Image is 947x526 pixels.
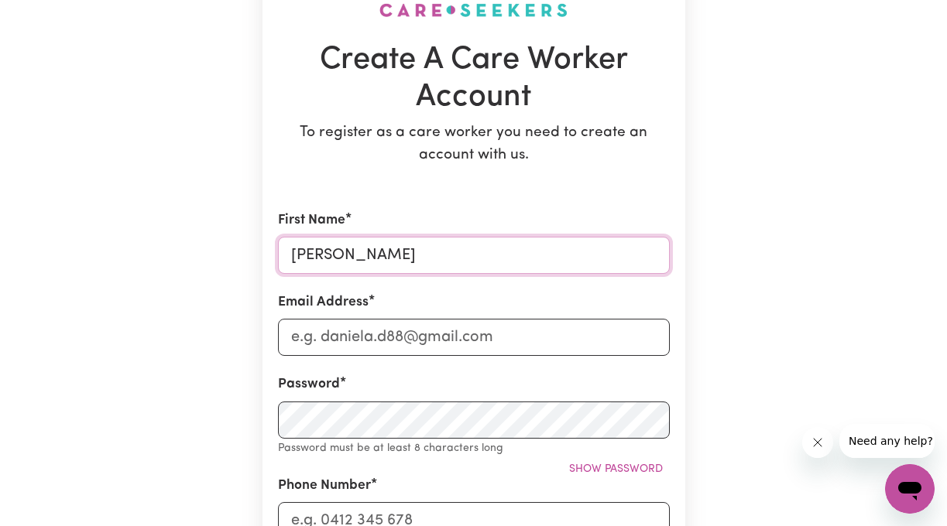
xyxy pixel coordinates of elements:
[839,424,935,458] iframe: Message from company
[278,292,369,313] label: Email Address
[278,442,503,454] small: Password must be at least 8 characters long
[802,427,833,458] iframe: Close message
[569,463,663,475] span: Show password
[278,122,670,167] p: To register as a care worker you need to create an account with us.
[278,374,340,394] label: Password
[885,464,935,514] iframe: Button to launch messaging window
[278,237,670,274] input: e.g. Daniela
[278,210,345,231] label: First Name
[562,457,670,481] button: Show password
[278,42,670,116] h1: Create A Care Worker Account
[278,319,670,356] input: e.g. daniela.d88@gmail.com
[278,476,371,496] label: Phone Number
